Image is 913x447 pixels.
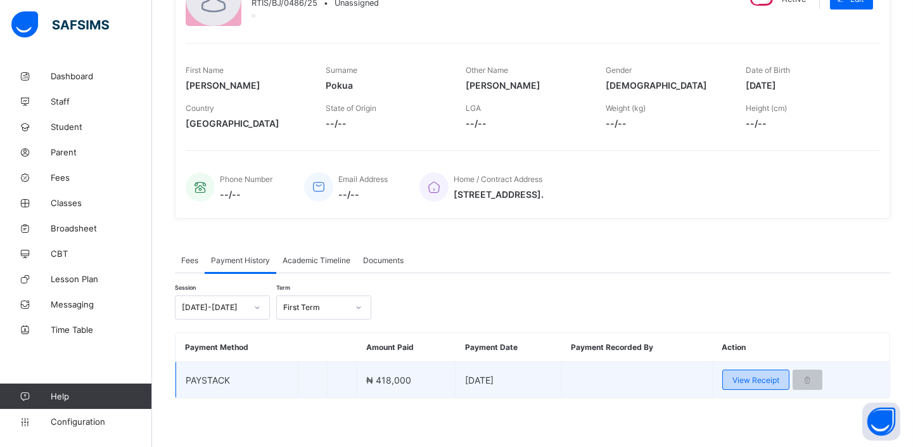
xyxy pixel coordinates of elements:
[51,417,151,427] span: Configuration
[51,325,152,335] span: Time Table
[51,299,152,309] span: Messaging
[176,333,298,362] th: Payment Method
[465,375,494,385] span: [DATE]
[746,118,867,129] span: --/--
[606,65,632,75] span: Gender
[326,118,447,129] span: --/--
[357,333,456,362] th: Amount Paid
[366,375,411,385] span: ₦ 418,000
[326,65,357,75] span: Surname
[51,71,152,81] span: Dashboard
[51,198,152,208] span: Classes
[51,249,152,259] span: CBT
[454,189,544,200] span: [STREET_ADDRESS].
[326,103,376,113] span: State of Origin
[283,256,350,265] span: Academic Timeline
[326,80,447,91] span: Pokua
[51,391,151,401] span: Help
[562,333,713,362] th: Payment Recorded By
[186,118,307,129] span: [GEOGRAPHIC_DATA]
[51,274,152,284] span: Lesson Plan
[466,80,587,91] span: [PERSON_NAME]
[186,103,214,113] span: Country
[456,333,562,362] th: Payment Date
[220,189,272,200] span: --/--
[862,403,900,441] button: Open asap
[211,256,270,265] span: Payment History
[181,256,198,265] span: Fees
[454,174,542,184] span: Home / Contract Address
[712,333,890,362] th: Action
[51,96,152,107] span: Staff
[466,103,481,113] span: LGA
[51,172,152,183] span: Fees
[466,118,587,129] span: --/--
[11,11,109,38] img: safsims
[283,303,348,313] div: First Term
[186,375,230,385] span: PAYSTACK
[606,118,727,129] span: --/--
[51,122,152,132] span: Student
[182,303,246,313] div: [DATE]-[DATE]
[363,256,404,265] span: Documents
[793,370,822,390] div: Online payments cannot be deleted
[732,375,779,385] span: View Receipt
[746,65,790,75] span: Date of Birth
[746,103,787,113] span: Height (cm)
[186,65,224,75] span: First Name
[175,284,196,291] span: Session
[746,80,867,91] span: [DATE]
[606,103,646,113] span: Weight (kg)
[276,284,290,291] span: Term
[466,65,508,75] span: Other Name
[338,174,388,184] span: Email Address
[51,223,152,233] span: Broadsheet
[606,80,727,91] span: [DEMOGRAPHIC_DATA]
[186,80,307,91] span: [PERSON_NAME]
[51,147,152,157] span: Parent
[220,174,272,184] span: Phone Number
[338,189,388,200] span: --/--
